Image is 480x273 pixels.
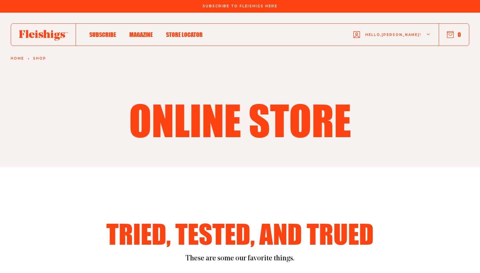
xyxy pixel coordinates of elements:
a: Shop [33,57,46,61]
h2: Tried, tested, and trued [40,220,440,247]
span: Hello, [PERSON_NAME] ! [365,32,421,48]
a: Store locator [166,30,203,39]
span: Magazine [129,31,153,38]
a: Subscribe [89,30,116,39]
span: Subscribe [89,31,116,38]
span: Store locator [166,31,203,38]
span: Subscribe To Fleishigs Here [203,4,277,8]
p: These are some our favorite things. [40,254,440,264]
button: 0 [447,31,461,38]
a: Subscribe To Fleishigs Here [201,4,279,8]
a: Home [11,57,24,61]
a: Magazine [129,30,153,39]
button: Hello,[PERSON_NAME]! [353,22,431,48]
h1: Online Store [96,99,384,140]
